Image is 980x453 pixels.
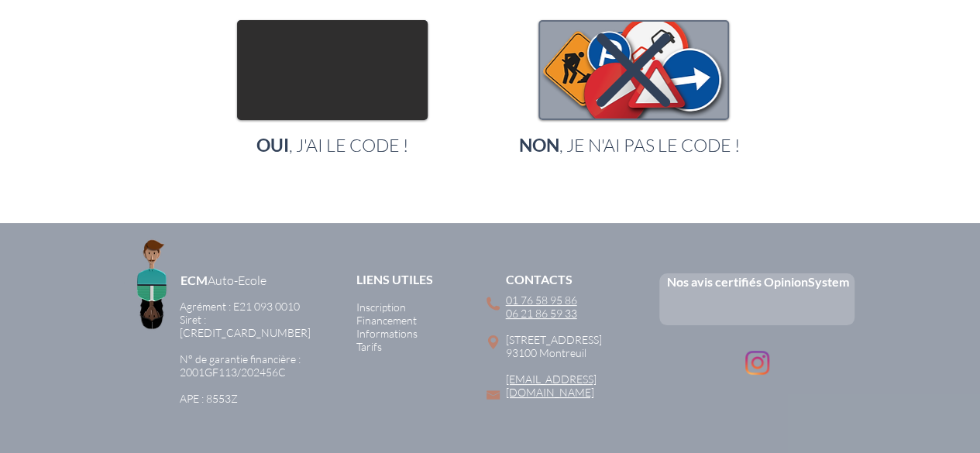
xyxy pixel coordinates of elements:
span: CONTACTS [506,272,573,287]
a: Agrément : E21 093 0010Siret : [CREDIT_CARD_NUMBER]​N° de garantie financière :2001GF113/202456C ... [180,300,311,405]
span: , JE N'AI PAS LE CODE ! [519,134,740,156]
iframe: Wix Chat [693,207,980,453]
span: 93100 Montreuil [506,346,586,359]
img: Logo ECM en-tête.png [115,230,188,335]
span: NON [519,134,559,156]
img: pngegg-3.png [239,22,426,118]
a: Nos avis certifiés OpinionSystem [667,274,849,289]
a: NON, JE N'AI PAS LE CODE ! [519,134,740,156]
span: OUI [256,134,289,156]
a: 06 21 86 59 33 [506,307,577,320]
a: ECM [181,273,208,287]
a: Financement [356,314,417,327]
span: Auto-Ecole [208,273,266,288]
a: [EMAIL_ADDRESS][DOMAIN_NAME] [506,372,597,399]
iframe: Embedded Content [688,290,830,325]
a: OUI, J'AI LE CODE ! [256,134,408,156]
a: Inscription [356,300,406,314]
span: , J'AI LE CODE ! [256,134,408,156]
a: Informations [356,327,418,340]
a: 01 76 58 95 86 [506,293,577,307]
span: LIENS UTILES [356,272,433,287]
a: Tarifs [356,340,382,353]
span: [STREET_ADDRESS] [506,333,602,346]
img: pngegg-3.png [540,22,727,118]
